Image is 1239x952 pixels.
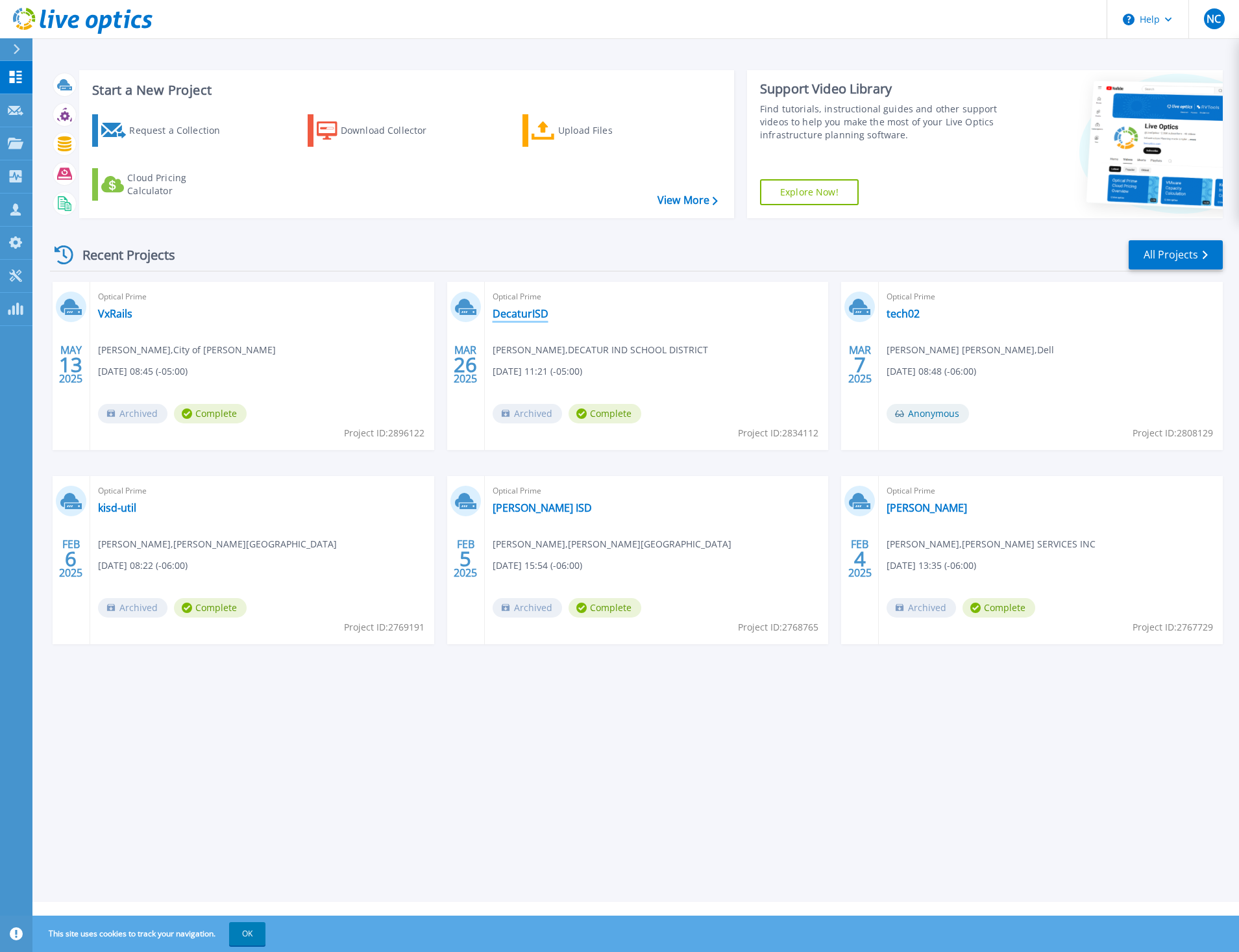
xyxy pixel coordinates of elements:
span: Project ID: 2834112 [738,426,818,440]
div: MAY 2025 [58,341,83,388]
a: Upload Files [522,114,667,147]
div: Cloud Pricing Calculator [127,171,231,197]
div: FEB 2025 [848,535,872,582]
div: Download Collector [341,118,445,144]
span: Optical Prime [887,484,1215,498]
span: Optical Prime [493,290,821,304]
a: View More [657,194,718,207]
span: Optical Prime [493,484,821,498]
a: [PERSON_NAME] ISD [493,501,592,514]
span: [PERSON_NAME] , [PERSON_NAME][GEOGRAPHIC_DATA] [493,537,731,551]
span: 26 [454,359,477,370]
div: FEB 2025 [453,535,478,582]
span: [DATE] 08:45 (-05:00) [98,364,188,379]
span: Complete [174,404,247,423]
a: Explore Now! [760,179,859,205]
a: DecaturISD [493,307,548,320]
div: MAR 2025 [848,341,872,388]
span: Project ID: 2896122 [344,426,424,440]
a: Download Collector [308,114,452,147]
span: 13 [59,359,82,370]
div: MAR 2025 [453,341,478,388]
span: [PERSON_NAME] , DECATUR IND SCHOOL DISTRICT [493,343,708,357]
span: This site uses cookies to track your navigation. [36,922,265,946]
span: [DATE] 13:35 (-06:00) [887,558,976,573]
div: Find tutorials, instructional guides and other support videos to help you make the most of your L... [760,103,1003,142]
a: tech02 [887,307,920,320]
span: Archived [887,598,956,618]
span: Archived [98,404,167,423]
a: [PERSON_NAME] [887,501,967,514]
div: Request a Collection [129,118,233,144]
span: 4 [854,553,866,564]
a: Cloud Pricing Calculator [92,168,237,201]
span: Optical Prime [887,290,1215,304]
span: [PERSON_NAME] , [PERSON_NAME][GEOGRAPHIC_DATA] [98,537,337,551]
span: Archived [493,598,562,618]
a: VxRails [98,307,132,320]
span: Complete [174,598,247,618]
span: [DATE] 15:54 (-06:00) [493,558,582,573]
span: Optical Prime [98,484,426,498]
div: Upload Files [558,118,662,144]
span: Project ID: 2767729 [1133,620,1213,634]
span: [PERSON_NAME] , City of [PERSON_NAME] [98,343,276,357]
span: Archived [98,598,167,618]
span: Project ID: 2808129 [1133,426,1213,440]
span: [PERSON_NAME] , [PERSON_NAME] SERVICES INC [887,537,1096,551]
span: Complete [569,404,641,423]
span: Complete [963,598,1035,618]
a: kisd-util [98,501,136,514]
span: Project ID: 2768765 [738,620,818,634]
span: [DATE] 08:22 (-06:00) [98,558,188,573]
span: [DATE] 11:21 (-05:00) [493,364,582,379]
span: NC [1207,14,1221,24]
div: Recent Projects [50,239,193,271]
a: All Projects [1129,240,1223,269]
button: OK [229,922,265,946]
h3: Start a New Project [92,83,717,97]
span: Complete [569,598,641,618]
span: Project ID: 2769191 [344,620,424,634]
span: Anonymous [887,404,969,423]
span: 5 [460,553,471,564]
span: Archived [493,404,562,423]
span: 7 [854,359,866,370]
div: FEB 2025 [58,535,83,582]
a: Request a Collection [92,114,237,147]
span: Optical Prime [98,290,426,304]
span: [PERSON_NAME] [PERSON_NAME] , Dell [887,343,1054,357]
span: [DATE] 08:48 (-06:00) [887,364,976,379]
span: 6 [65,553,77,564]
div: Support Video Library [760,81,1003,97]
